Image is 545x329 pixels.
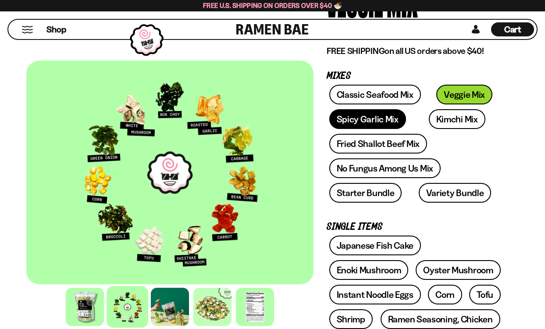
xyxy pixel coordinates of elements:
p: Single Items [327,223,506,231]
a: Enoki Mushroom [329,260,409,280]
span: Shop [46,24,66,36]
a: Japanese Fish Cake [329,236,421,255]
a: Kimchi Mix [429,109,485,129]
a: Shrimp [329,309,373,329]
a: Instant Noodle Eggs [329,285,421,304]
a: Variety Bundle [419,183,492,203]
a: Tofu [469,285,501,304]
a: Oyster Mushroom [416,260,501,280]
a: Ramen Seasoning, Chicken [381,309,500,329]
span: Free U.S. Shipping on Orders over $40 🍜 [203,1,342,10]
p: on all US orders above $40! [327,46,506,57]
a: Starter Bundle [329,183,402,203]
button: Mobile Menu Trigger [21,26,33,33]
a: Spicy Garlic Mix [329,109,406,129]
span: Cart [504,24,521,35]
a: Shop [46,22,66,36]
a: Corn [428,285,462,304]
a: No Fungus Among Us Mix [329,158,441,178]
strong: FREE SHIPPING [327,46,385,56]
a: Classic Seafood Mix [329,85,421,104]
div: Cart [491,20,534,39]
a: Fried Shallot Beef Mix [329,134,427,154]
p: Mixes [327,72,506,80]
